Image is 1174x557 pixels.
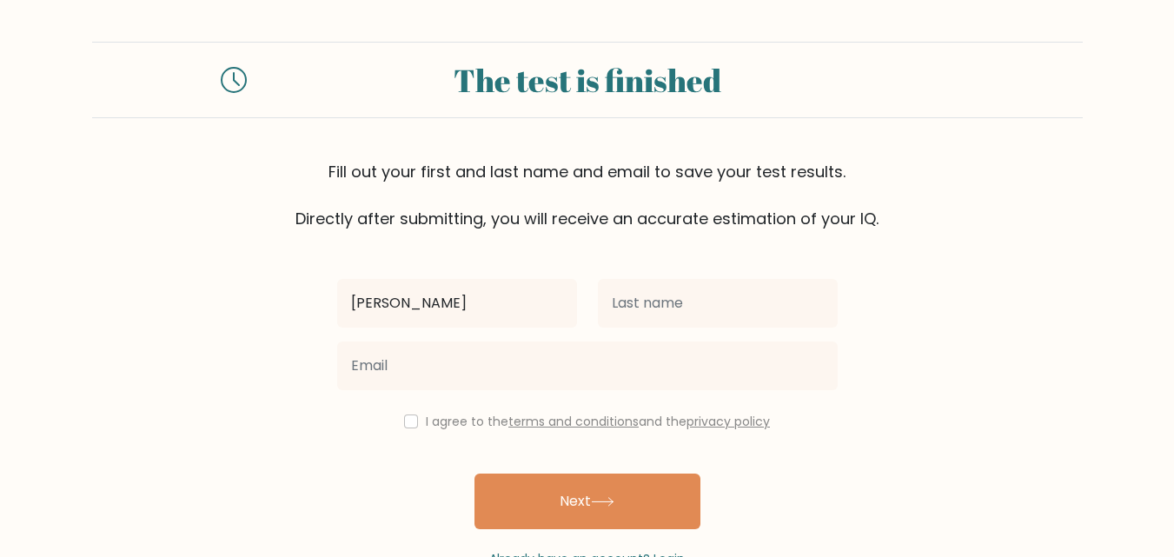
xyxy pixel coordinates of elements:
button: Next [474,474,700,529]
a: privacy policy [686,413,770,430]
input: Last name [598,279,838,328]
input: First name [337,279,577,328]
div: The test is finished [268,56,907,103]
label: I agree to the and the [426,413,770,430]
div: Fill out your first and last name and email to save your test results. Directly after submitting,... [92,160,1083,230]
input: Email [337,341,838,390]
a: terms and conditions [508,413,639,430]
